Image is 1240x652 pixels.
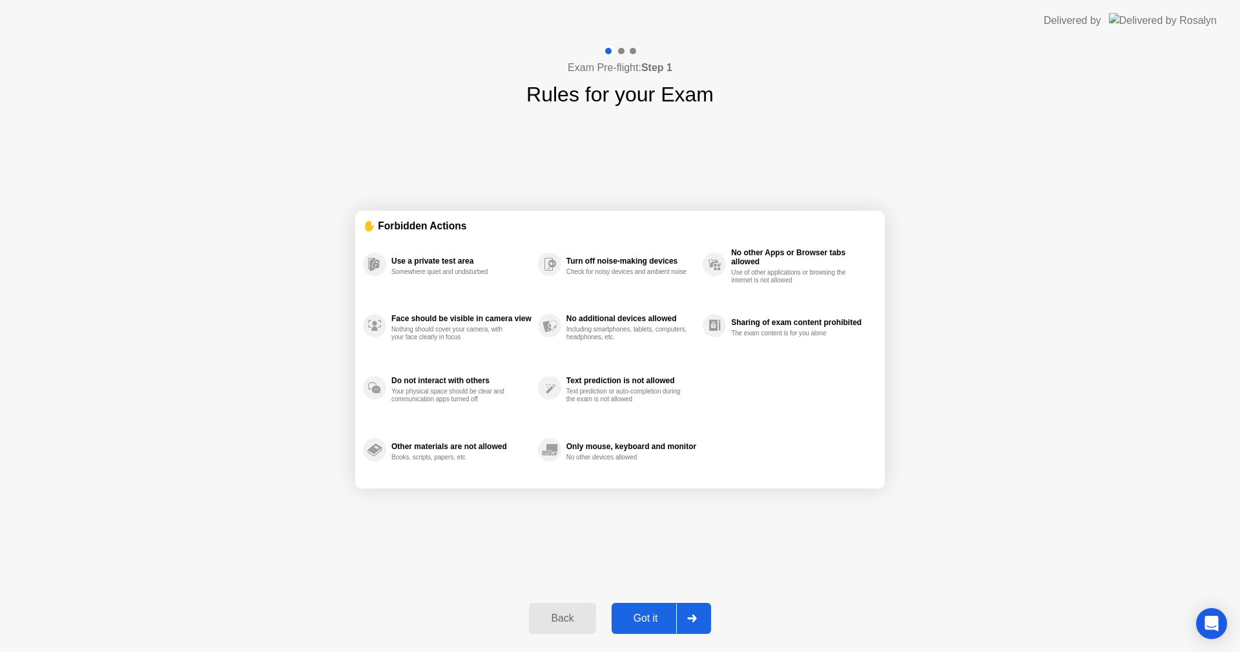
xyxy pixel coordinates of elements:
[731,330,853,337] div: The exam content is for you alone
[363,218,877,233] div: ✋ Forbidden Actions
[731,269,853,284] div: Use of other applications or browsing the internet is not allowed
[566,442,696,451] div: Only mouse, keyboard and monitor
[391,268,513,276] div: Somewhere quiet and undisturbed
[566,326,688,341] div: Including smartphones, tablets, computers, headphones, etc.
[566,268,688,276] div: Check for noisy devices and ambient noise
[566,388,688,403] div: Text prediction or auto-completion during the exam is not allowed
[526,79,714,110] h1: Rules for your Exam
[1109,13,1217,28] img: Delivered by Rosalyn
[391,326,513,341] div: Nothing should cover your camera, with your face clearly in focus
[1044,13,1101,28] div: Delivered by
[391,376,532,385] div: Do not interact with others
[391,314,532,323] div: Face should be visible in camera view
[529,603,595,634] button: Back
[391,257,532,266] div: Use a private test area
[1196,608,1227,639] div: Open Intercom Messenger
[566,454,688,461] div: No other devices allowed
[566,257,696,266] div: Turn off noise-making devices
[391,442,532,451] div: Other materials are not allowed
[731,248,871,266] div: No other Apps or Browser tabs allowed
[533,613,592,624] div: Back
[391,388,513,403] div: Your physical space should be clear and communication apps turned off
[615,613,676,624] div: Got it
[612,603,711,634] button: Got it
[566,376,696,385] div: Text prediction is not allowed
[391,454,513,461] div: Books, scripts, papers, etc
[641,62,672,73] b: Step 1
[731,318,871,327] div: Sharing of exam content prohibited
[568,60,672,76] h4: Exam Pre-flight:
[566,314,696,323] div: No additional devices allowed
